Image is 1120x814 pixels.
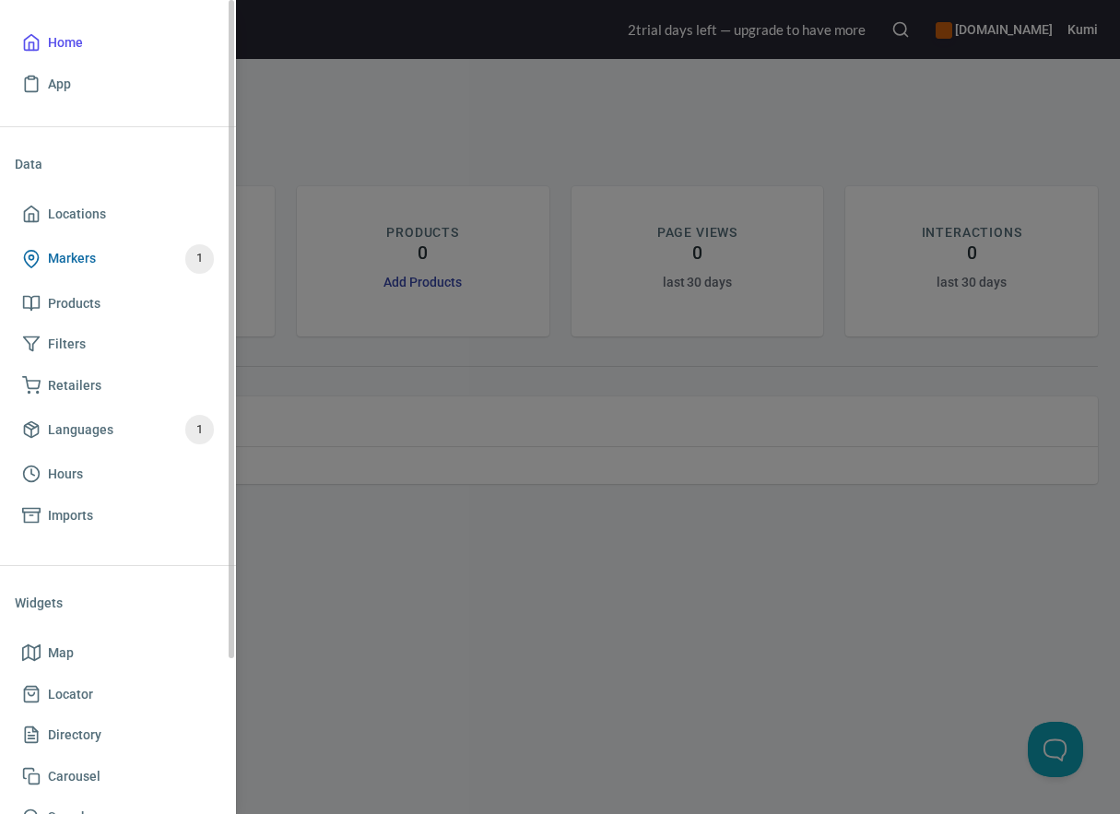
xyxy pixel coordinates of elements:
[15,756,221,797] a: Carousel
[48,247,96,270] span: Markers
[15,64,221,105] a: App
[48,292,100,315] span: Products
[15,495,221,537] a: Imports
[185,419,214,441] span: 1
[48,374,101,397] span: Retailers
[48,463,83,486] span: Hours
[15,283,221,324] a: Products
[48,765,100,788] span: Carousel
[48,642,74,665] span: Map
[15,194,221,235] a: Locations
[48,203,106,226] span: Locations
[15,406,221,454] a: Languages1
[15,235,221,283] a: Markers1
[15,324,221,365] a: Filters
[48,504,93,527] span: Imports
[48,31,83,54] span: Home
[48,333,86,356] span: Filters
[48,73,71,96] span: App
[15,142,221,186] li: Data
[48,683,93,706] span: Locator
[15,365,221,407] a: Retailers
[15,632,221,674] a: Map
[15,454,221,495] a: Hours
[15,674,221,715] a: Locator
[48,724,101,747] span: Directory
[15,581,221,625] li: Widgets
[48,419,113,442] span: Languages
[185,248,214,269] span: 1
[15,714,221,756] a: Directory
[15,22,221,64] a: Home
